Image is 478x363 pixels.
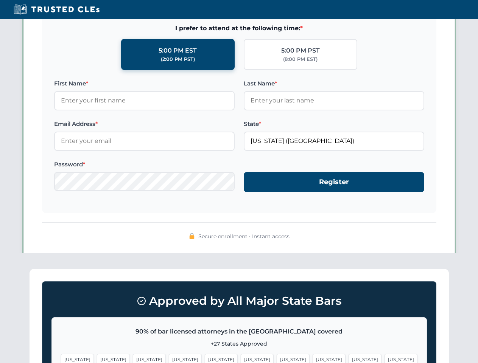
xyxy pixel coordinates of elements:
[244,119,424,129] label: State
[283,56,318,63] div: (8:00 PM EST)
[54,91,235,110] input: Enter your first name
[189,233,195,239] img: 🔒
[159,46,197,56] div: 5:00 PM EST
[244,132,424,150] input: Florida (FL)
[54,79,235,88] label: First Name
[281,46,320,56] div: 5:00 PM PST
[51,291,427,311] h3: Approved by All Major State Bars
[61,327,417,337] p: 90% of bar licensed attorneys in the [GEOGRAPHIC_DATA] covered
[244,91,424,110] input: Enter your last name
[198,232,290,240] span: Secure enrollment • Instant access
[54,160,235,169] label: Password
[54,132,235,150] input: Enter your email
[11,4,102,15] img: Trusted CLEs
[61,340,417,348] p: +27 States Approved
[54,23,424,33] span: I prefer to attend at the following time:
[244,79,424,88] label: Last Name
[54,119,235,129] label: Email Address
[244,172,424,192] button: Register
[161,56,195,63] div: (2:00 PM PST)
